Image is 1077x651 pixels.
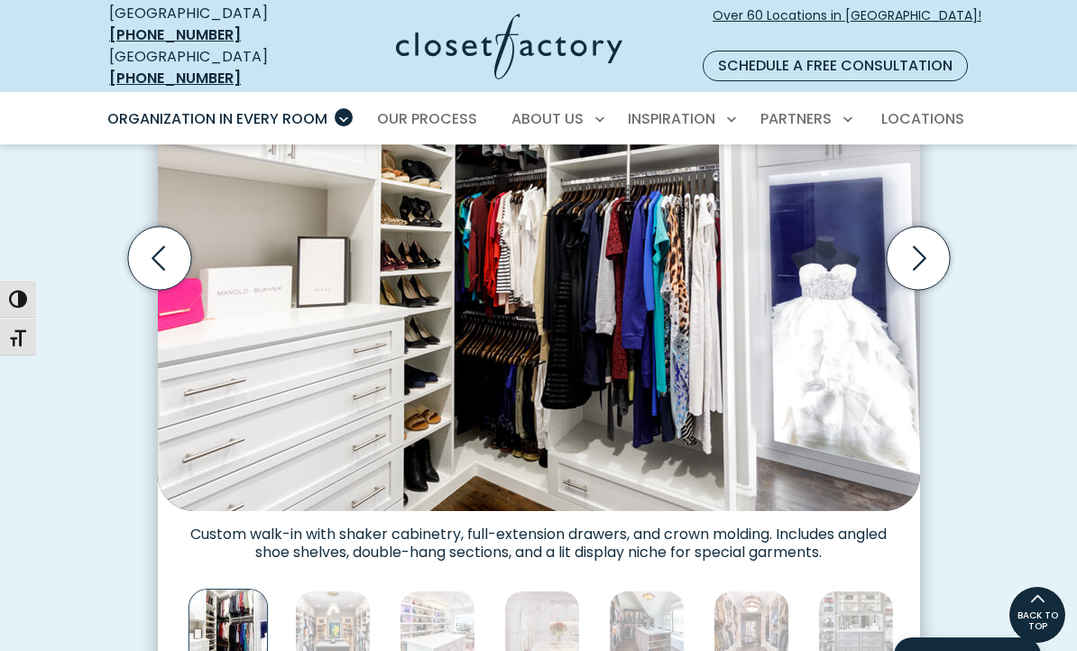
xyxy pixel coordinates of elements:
a: [PHONE_NUMBER] [109,68,241,88]
span: Inspiration [628,108,715,129]
span: Our Process [377,108,477,129]
span: About Us [511,108,584,129]
span: BACK TO TOP [1009,610,1065,632]
button: Next slide [879,219,957,297]
nav: Primary Menu [95,94,982,144]
a: Schedule a Free Consultation [703,51,968,81]
div: [GEOGRAPHIC_DATA] [109,3,306,46]
span: Locations [881,108,964,129]
img: Closet Factory Logo [396,14,622,79]
span: Over 60 Locations in [GEOGRAPHIC_DATA]! [713,6,981,44]
a: [PHONE_NUMBER] [109,24,241,45]
figcaption: Custom walk-in with shaker cabinetry, full-extension drawers, and crown molding. Includes angled ... [158,511,920,562]
span: Partners [760,108,832,129]
span: Organization in Every Room [107,108,327,129]
div: [GEOGRAPHIC_DATA] [109,46,306,89]
button: Previous slide [121,219,198,297]
a: BACK TO TOP [1008,586,1066,644]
